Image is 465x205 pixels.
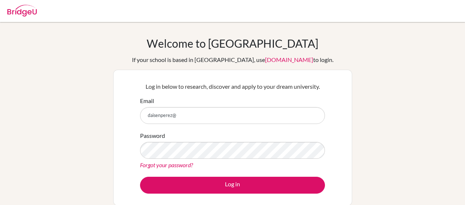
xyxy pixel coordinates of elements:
[140,96,154,105] label: Email
[140,82,325,91] p: Log in below to research, discover and apply to your dream university.
[140,177,325,194] button: Log in
[147,37,318,50] h1: Welcome to [GEOGRAPHIC_DATA]
[132,55,333,64] div: If your school is based in [GEOGRAPHIC_DATA], use to login.
[265,56,313,63] a: [DOMAIN_NAME]
[7,5,37,17] img: Bridge-U
[140,131,165,140] label: Password
[140,161,193,168] a: Forgot your password?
